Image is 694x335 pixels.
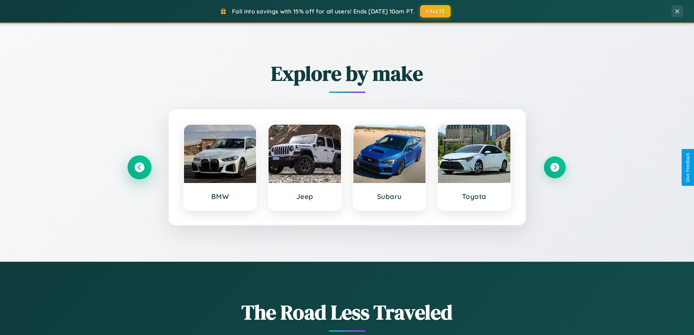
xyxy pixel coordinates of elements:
[685,153,690,182] div: Give Feedback
[445,192,503,201] h3: Toyota
[276,192,334,201] h3: Jeep
[191,192,249,201] h3: BMW
[129,59,566,87] h2: Explore by make
[129,298,566,326] h1: The Road Less Traveled
[361,192,419,201] h3: Subaru
[420,5,451,17] button: FALL15
[232,8,415,15] span: Fall into savings with 15% off for all users! Ends [DATE] 10am PT.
